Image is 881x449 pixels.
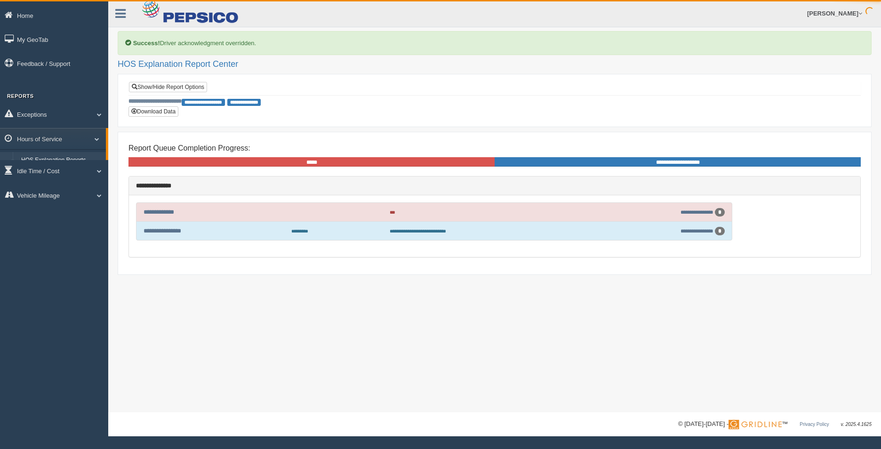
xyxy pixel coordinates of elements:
a: Privacy Policy [800,422,829,427]
img: Gridline [729,420,782,429]
span: v. 2025.4.1625 [841,422,872,427]
a: HOS Explanation Reports [17,152,106,169]
b: Success! [133,40,160,47]
div: © [DATE]-[DATE] - ™ [678,419,872,429]
div: Driver acknowledgment overridden. [118,31,872,55]
h4: Report Queue Completion Progress: [128,144,861,152]
button: Download Data [128,106,178,117]
a: Show/Hide Report Options [129,82,207,92]
h2: HOS Explanation Report Center [118,60,872,69]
